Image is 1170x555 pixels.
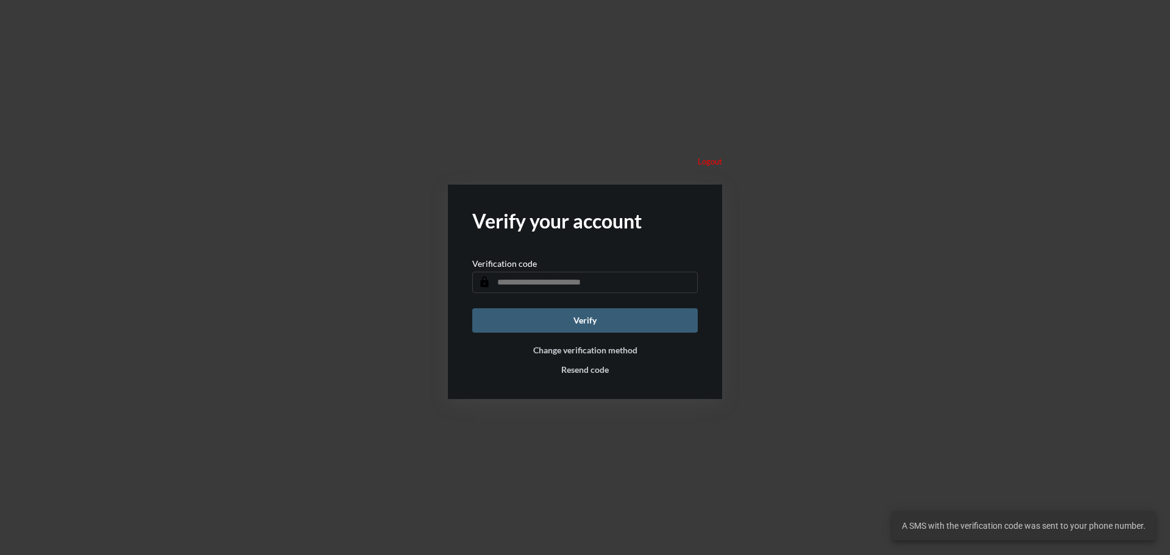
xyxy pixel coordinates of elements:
[698,157,722,166] p: Logout
[472,209,698,233] h2: Verify your account
[472,258,537,269] p: Verification code
[472,308,698,333] button: Verify
[902,520,1146,532] span: A SMS with the verification code was sent to your phone number.
[561,364,609,375] button: Resend code
[533,345,637,355] button: Change verification method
